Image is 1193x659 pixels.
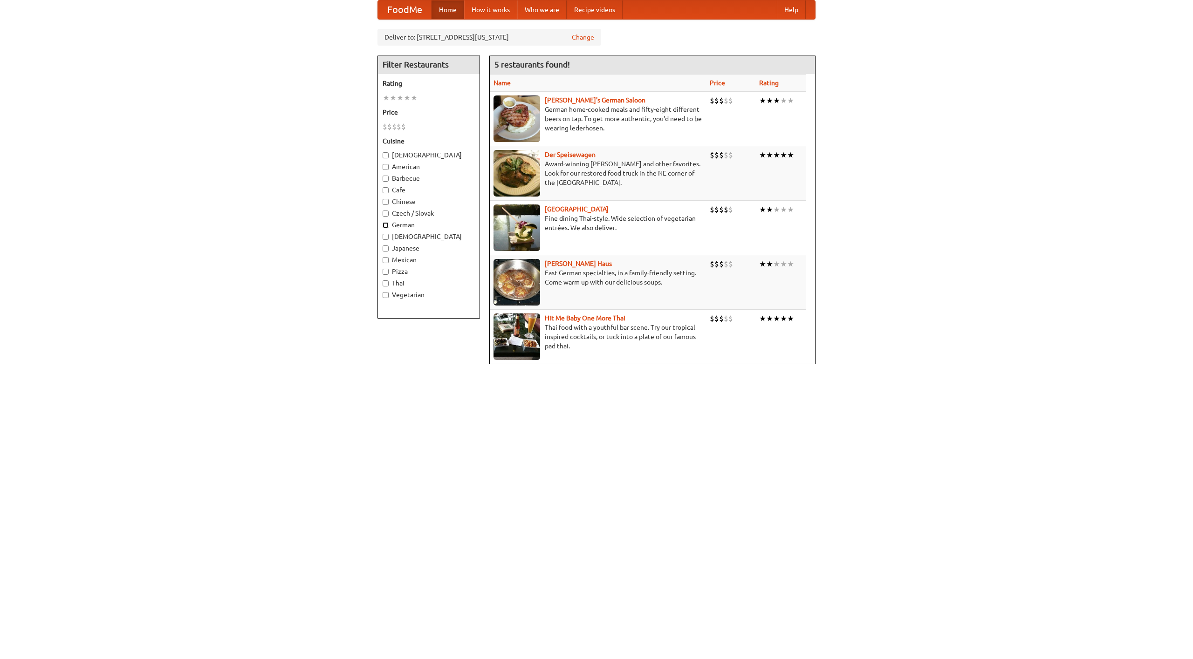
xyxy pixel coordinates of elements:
label: American [383,162,475,171]
a: Change [572,33,594,42]
li: ★ [773,150,780,160]
li: ★ [766,313,773,324]
li: ★ [780,204,787,215]
li: ★ [787,313,794,324]
li: ★ [780,95,787,106]
li: $ [724,204,728,215]
input: Thai [383,280,389,286]
li: $ [719,259,724,269]
a: [GEOGRAPHIC_DATA] [545,205,609,213]
li: $ [719,95,724,106]
a: [PERSON_NAME]'s German Saloon [545,96,645,104]
input: Cafe [383,187,389,193]
li: ★ [390,93,397,103]
a: Rating [759,79,779,87]
li: ★ [766,259,773,269]
div: Deliver to: [STREET_ADDRESS][US_STATE] [377,29,601,46]
input: Japanese [383,245,389,251]
li: $ [392,122,397,132]
a: FoodMe [378,0,432,19]
input: Pizza [383,269,389,275]
a: How it works [464,0,517,19]
li: ★ [411,93,418,103]
img: esthers.jpg [494,95,540,142]
li: $ [728,150,733,160]
input: Vegetarian [383,292,389,298]
a: Help [777,0,806,19]
img: satay.jpg [494,204,540,251]
li: ★ [773,204,780,215]
li: ★ [780,259,787,269]
li: ★ [773,95,780,106]
label: Pizza [383,267,475,276]
li: ★ [759,204,766,215]
p: East German specialties, in a family-friendly setting. Come warm up with our delicious soups. [494,268,702,287]
li: $ [728,95,733,106]
a: Recipe videos [567,0,623,19]
label: Cafe [383,185,475,195]
li: $ [719,204,724,215]
li: ★ [773,259,780,269]
h5: Cuisine [383,136,475,146]
a: Hit Me Baby One More Thai [545,314,625,322]
label: [DEMOGRAPHIC_DATA] [383,232,475,241]
li: $ [728,204,733,215]
input: [DEMOGRAPHIC_DATA] [383,152,389,158]
li: ★ [766,204,773,215]
li: ★ [759,95,766,106]
input: Mexican [383,257,389,263]
p: Award-winning [PERSON_NAME] and other favorites. Look for our restored food truck in the NE corne... [494,159,702,187]
li: $ [724,259,728,269]
ng-pluralize: 5 restaurants found! [494,60,570,69]
p: Fine dining Thai-style. Wide selection of vegetarian entrées. We also deliver. [494,214,702,232]
li: $ [710,259,714,269]
li: $ [724,150,728,160]
li: $ [383,122,387,132]
label: Thai [383,279,475,288]
li: ★ [759,259,766,269]
li: ★ [404,93,411,103]
li: ★ [766,95,773,106]
input: Barbecue [383,176,389,182]
li: $ [714,259,719,269]
li: $ [710,95,714,106]
li: $ [710,150,714,160]
li: ★ [773,313,780,324]
img: babythai.jpg [494,313,540,360]
li: $ [719,150,724,160]
h4: Filter Restaurants [378,55,480,74]
a: Name [494,79,511,87]
a: [PERSON_NAME] Haus [545,260,612,267]
li: $ [728,259,733,269]
label: Czech / Slovak [383,209,475,218]
li: ★ [759,150,766,160]
a: Home [432,0,464,19]
input: Chinese [383,199,389,205]
li: $ [714,95,719,106]
li: $ [397,122,401,132]
p: Thai food with a youthful bar scene. Try our tropical inspired cocktails, or tuck into a plate of... [494,323,702,351]
label: Mexican [383,255,475,265]
input: German [383,222,389,228]
li: ★ [787,259,794,269]
label: Vegetarian [383,290,475,299]
label: Japanese [383,244,475,253]
li: ★ [383,93,390,103]
li: $ [724,313,728,324]
li: $ [714,150,719,160]
li: $ [401,122,406,132]
li: ★ [759,313,766,324]
label: Barbecue [383,174,475,183]
img: speisewagen.jpg [494,150,540,197]
li: ★ [787,150,794,160]
input: Czech / Slovak [383,211,389,217]
p: German home-cooked meals and fifty-eight different beers on tap. To get more authentic, you'd nee... [494,105,702,133]
label: [DEMOGRAPHIC_DATA] [383,150,475,160]
li: $ [719,313,724,324]
li: ★ [787,204,794,215]
a: Der Speisewagen [545,151,596,158]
